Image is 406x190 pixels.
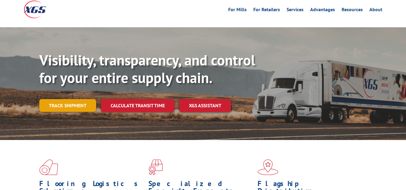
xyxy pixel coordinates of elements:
a: Track shipment [39,99,96,112]
a: Advantages [310,7,335,14]
b: Visibility, transparency, and control for your entire supply chain. [39,51,255,87]
a: For Mills [228,7,247,14]
a: XGS ASSISTANT [179,99,231,112]
img: xgs-icon-flagship-distribution-model-red [258,159,278,175]
a: Calculate transit time [101,99,174,112]
img: xgs-icon-focused-on-flooring-red [148,159,163,175]
a: About [369,7,382,14]
a: Services [287,7,304,14]
a: For Retailers [253,7,280,14]
a: Resources [342,7,363,14]
img: xgs-icon-total-supply-chain-intelligence-red [39,159,58,175]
